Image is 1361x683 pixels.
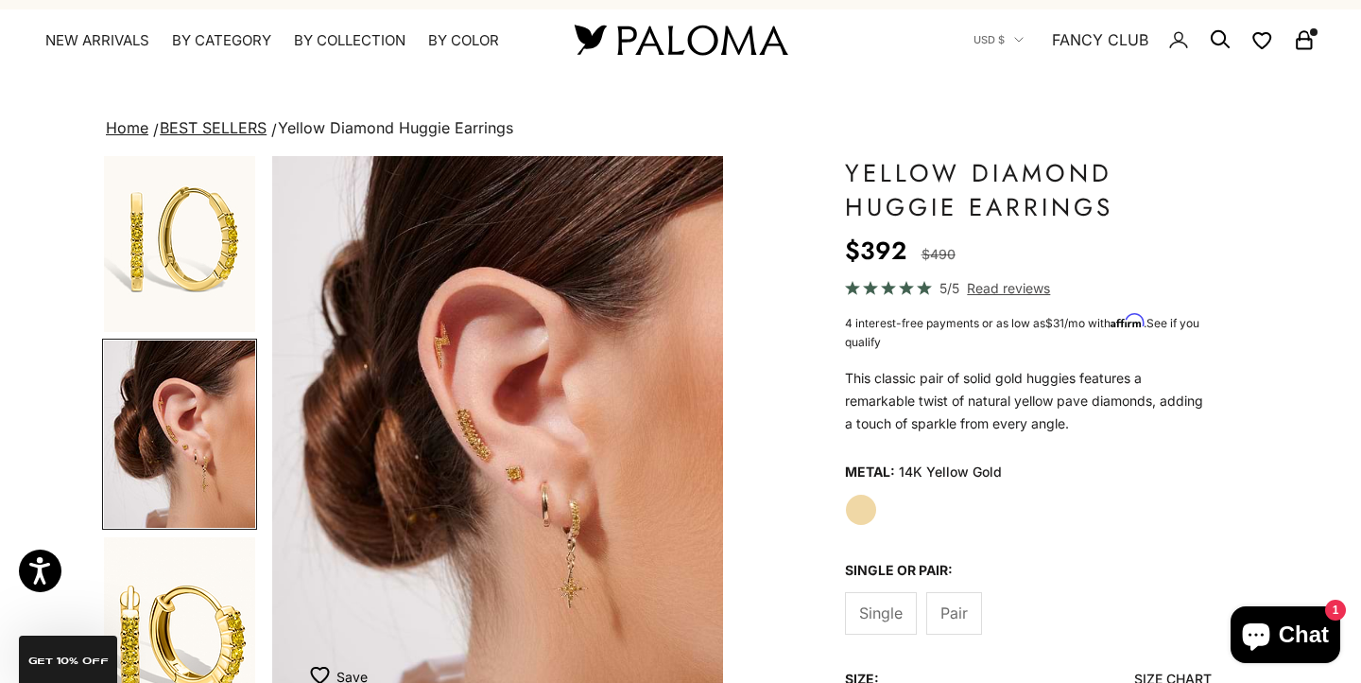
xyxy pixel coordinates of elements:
nav: Secondary navigation [973,9,1316,70]
span: 4 interest-free payments or as low as /mo with . [845,316,1199,349]
a: BEST SELLERS [160,118,267,137]
summary: By Collection [294,31,405,50]
a: 5/5 Read reviews [845,277,1212,299]
a: FANCY CLUB [1052,27,1148,52]
inbox-online-store-chat: Shopify online store chat [1225,606,1346,668]
summary: By Category [172,31,271,50]
button: USD $ [973,31,1024,48]
img: #YellowGold [104,146,255,332]
sale-price: $392 [845,232,906,270]
variant-option-value: 14K Yellow Gold [899,458,1002,486]
p: This classic pair of solid gold huggies features a remarkable twist of natural yellow pave diamon... [845,367,1212,435]
span: USD $ [973,31,1005,48]
button: Go to item 4 [102,339,257,530]
span: Yellow Diamond Huggie Earrings [278,118,513,137]
span: Pair [940,601,968,625]
div: GET 10% Off [19,636,117,683]
img: #YellowGold #RoseGold #WhiteGold [104,341,255,528]
span: $31 [1045,316,1064,330]
a: Home [106,118,148,137]
legend: Single or Pair: [845,556,953,585]
span: Single [859,601,903,625]
span: Affirm [1111,314,1144,328]
nav: Primary navigation [45,31,529,50]
a: NEW ARRIVALS [45,31,149,50]
span: Read reviews [967,277,1050,299]
span: 5/5 [939,277,959,299]
compare-at-price: $490 [922,243,956,266]
nav: breadcrumbs [102,115,1259,142]
button: Go to item 3 [102,144,257,334]
span: GET 10% Off [28,657,109,666]
h1: Yellow Diamond Huggie Earrings [845,156,1212,224]
summary: By Color [428,31,499,50]
legend: Metal: [845,458,895,486]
